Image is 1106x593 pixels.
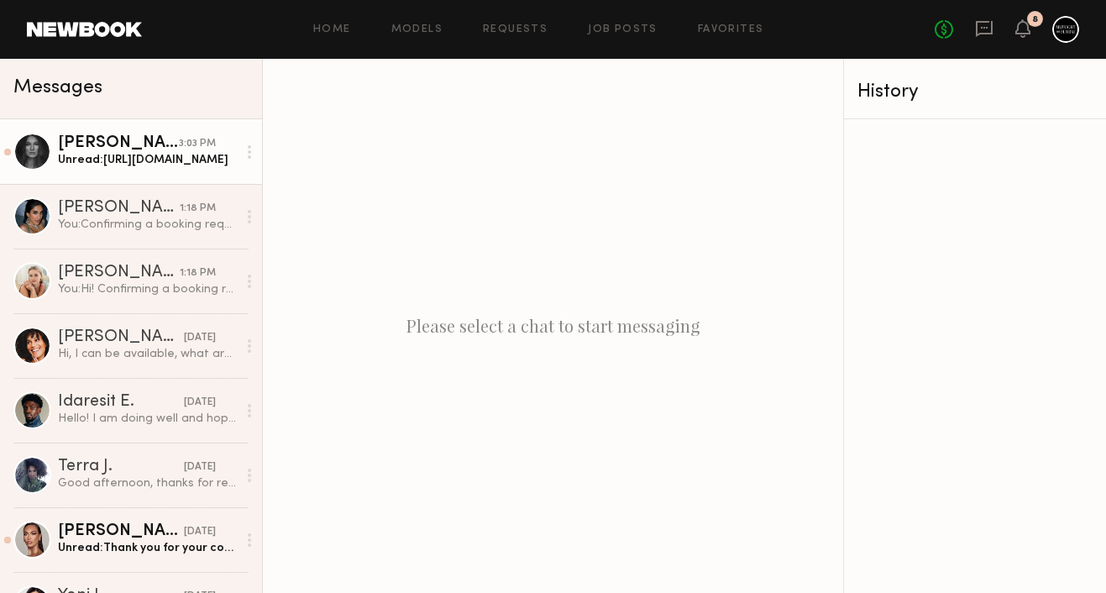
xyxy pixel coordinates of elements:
div: 8 [1032,15,1038,24]
div: You: Confirming a booking request was sent out~ pay is $500 for this shoot. Please let me know if... [58,217,237,233]
div: History [857,82,1093,102]
div: [PERSON_NAME] [58,523,184,540]
a: Requests [483,24,548,35]
div: [DATE] [184,524,216,540]
div: 3:03 PM [179,136,216,152]
div: Unread: Thank you for your consideration! [58,540,237,556]
div: Please select a chat to start messaging [263,59,843,593]
div: [DATE] [184,395,216,411]
div: Terra J. [58,459,184,475]
a: Favorites [698,24,764,35]
div: [PERSON_NAME] [58,329,184,346]
div: Unread: [URL][DOMAIN_NAME] [58,152,237,168]
div: [PERSON_NAME] [58,265,180,281]
a: Home [313,24,351,35]
div: 1:18 PM [180,201,216,217]
div: 1:18 PM [180,265,216,281]
div: Hi, I can be available, what are the details? [58,346,237,362]
div: [DATE] [184,330,216,346]
div: Good afternoon, thanks for reaching out! I’m available and interested :) [58,475,237,491]
div: Hello! I am doing well and hope the same for you. I can also confirm that I am interested and ava... [58,411,237,427]
div: You: Hi! Confirming a booking request was sent out~ pay is $500 for this shoot. Please let me kno... [58,281,237,297]
div: Idaresit E. [58,394,184,411]
span: Messages [13,78,102,97]
div: [DATE] [184,459,216,475]
a: Models [391,24,443,35]
a: Job Posts [588,24,658,35]
div: [PERSON_NAME] [58,200,180,217]
div: [PERSON_NAME] [58,135,179,152]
